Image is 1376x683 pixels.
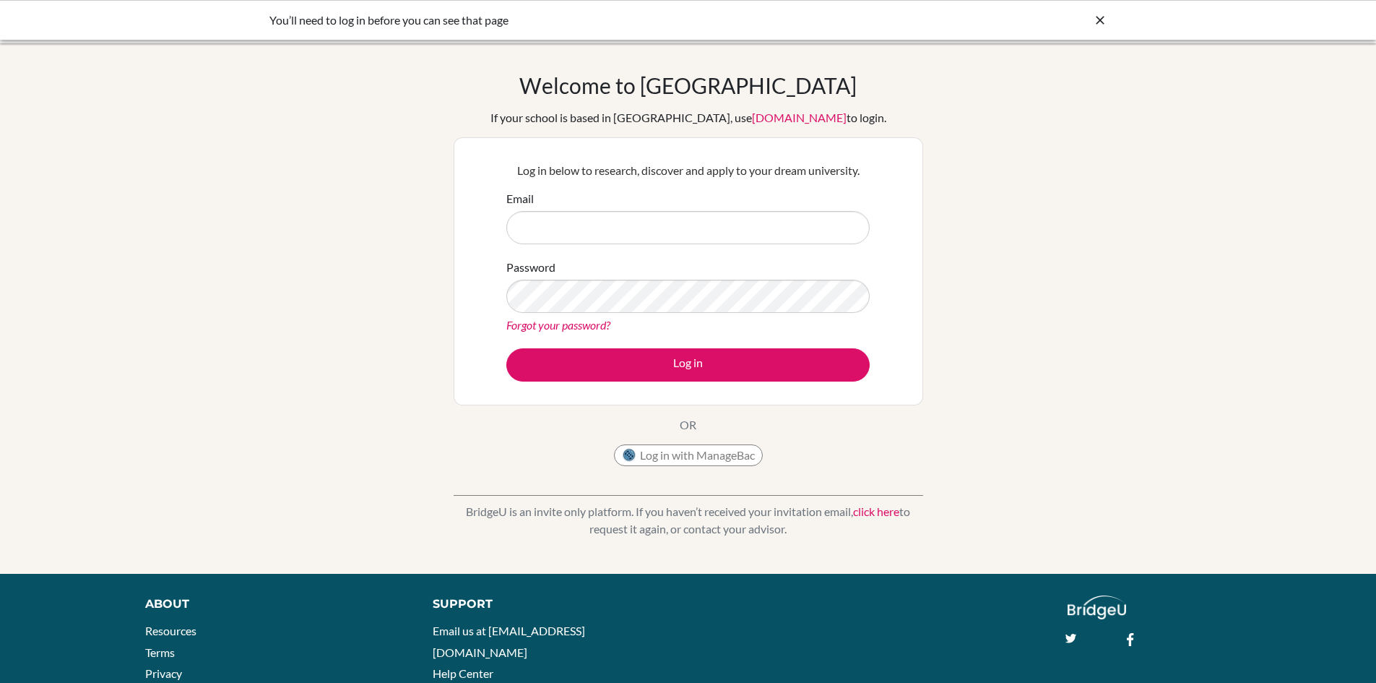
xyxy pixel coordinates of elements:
[433,596,671,613] div: Support
[519,72,857,98] h1: Welcome to [GEOGRAPHIC_DATA]
[506,162,870,179] p: Log in below to research, discover and apply to your dream university.
[145,645,175,659] a: Terms
[506,190,534,207] label: Email
[680,416,696,434] p: OR
[433,624,585,659] a: Email us at [EMAIL_ADDRESS][DOMAIN_NAME]
[145,596,400,613] div: About
[145,624,196,637] a: Resources
[752,111,847,124] a: [DOMAIN_NAME]
[506,318,610,332] a: Forgot your password?
[490,109,886,126] div: If your school is based in [GEOGRAPHIC_DATA], use to login.
[145,666,182,680] a: Privacy
[454,503,923,538] p: BridgeU is an invite only platform. If you haven’t received your invitation email, to request it ...
[269,12,891,29] div: You’ll need to log in before you can see that page
[506,348,870,382] button: Log in
[433,666,493,680] a: Help Center
[614,444,763,466] button: Log in with ManageBac
[1068,596,1126,619] img: logo_white@2x-f4f0deed5e89b7ecb1c2cc34c3e3d731f90f0f143d5ea2071677605dd97b5244.png
[853,504,899,518] a: click here
[506,259,555,276] label: Password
